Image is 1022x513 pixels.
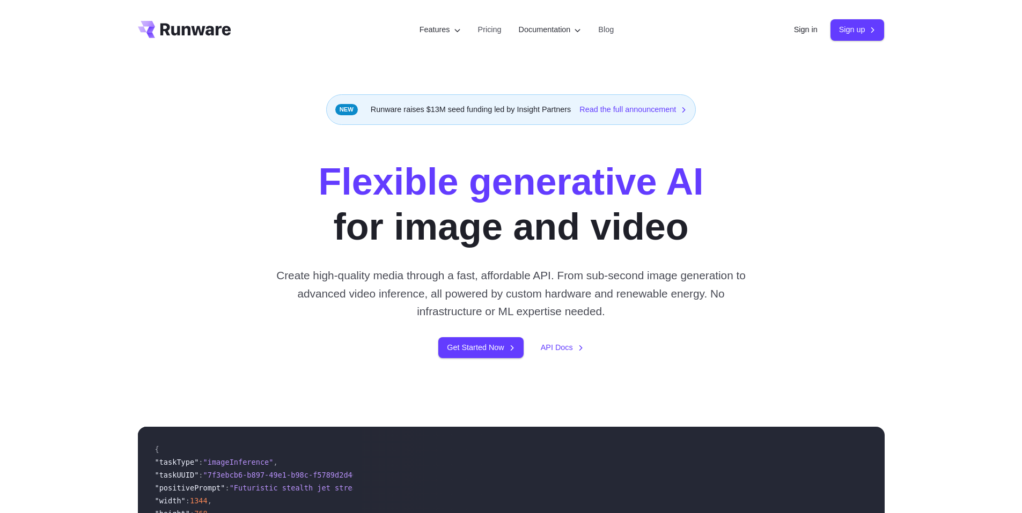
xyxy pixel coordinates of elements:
strong: Flexible generative AI [318,161,703,203]
a: Get Started Now [438,337,523,358]
span: : [198,471,203,479]
span: , [208,496,212,505]
span: "imageInference" [203,458,274,466]
span: "taskType" [155,458,199,466]
span: "Futuristic stealth jet streaking through a neon-lit cityscape with glowing purple exhaust" [230,484,629,492]
a: Sign in [794,24,818,36]
label: Features [420,24,461,36]
span: : [198,458,203,466]
span: "7f3ebcb6-b897-49e1-b98c-f5789d2d40d7" [203,471,370,479]
span: { [155,445,159,453]
span: : [186,496,190,505]
h1: for image and video [318,159,703,249]
a: Pricing [478,24,502,36]
span: : [225,484,229,492]
a: API Docs [541,341,584,354]
span: 1344 [190,496,208,505]
a: Go to / [138,21,231,38]
a: Read the full announcement [579,103,687,116]
span: "taskUUID" [155,471,199,479]
a: Blog [598,24,614,36]
p: Create high-quality media through a fast, affordable API. From sub-second image generation to adv... [272,266,750,320]
div: Runware raises $13M seed funding led by Insight Partners [326,94,696,125]
label: Documentation [519,24,582,36]
a: Sign up [830,19,885,40]
span: , [273,458,277,466]
span: "width" [155,496,186,505]
span: "positivePrompt" [155,484,225,492]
